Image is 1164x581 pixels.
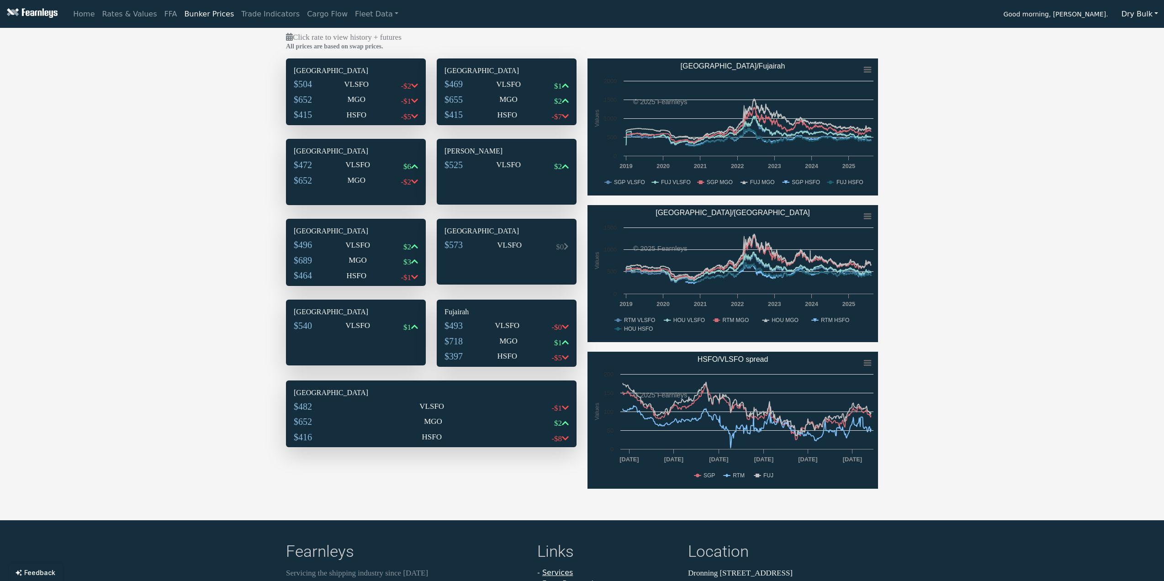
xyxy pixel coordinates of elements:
[556,243,564,251] span: $0
[604,115,617,122] text: 1000
[286,219,426,286] div: [GEOGRAPHIC_DATA]$496VLSFO$2$689MGO$3$464HSFO-$1
[656,209,810,217] text: [GEOGRAPHIC_DATA]/[GEOGRAPHIC_DATA]
[419,401,444,412] p: VLSFO
[345,159,370,171] p: VLSFO
[688,542,878,564] h4: Location
[444,95,463,105] span: $655
[805,301,818,307] text: 2024
[437,139,577,205] div: [PERSON_NAME]$525VLSFO$2
[554,97,562,106] span: $2
[286,380,577,448] div: [GEOGRAPHIC_DATA]$482VLSFO-$1$652MGO$2$416HSFO-$8
[496,79,521,90] p: VLSFO
[1116,5,1164,23] button: Dry Bulk
[238,5,303,23] a: Trade Indicators
[537,567,677,578] li: -
[656,301,669,307] text: 2020
[294,66,418,75] h6: [GEOGRAPHIC_DATA]
[437,58,577,126] div: [GEOGRAPHIC_DATA]$469VLSFO$1$655MGO$2$415HSFO-$7
[614,290,617,297] text: 0
[401,82,411,90] span: -$2
[401,97,411,106] span: -$1
[604,390,614,396] text: 150
[294,432,312,442] span: $416
[444,66,569,75] h6: [GEOGRAPHIC_DATA]
[403,243,411,251] span: $2
[437,219,577,285] div: [GEOGRAPHIC_DATA]$573VLSFO$0
[401,273,411,282] span: -$1
[499,335,518,347] p: MGO
[444,110,463,120] span: $415
[843,456,862,463] text: [DATE]
[551,404,562,412] span: -$1
[694,163,707,169] text: 2021
[180,5,238,23] a: Bunker Prices
[619,456,639,463] text: [DATE]
[607,268,617,275] text: 500
[554,82,562,90] span: $1
[750,179,775,185] text: FUJ MGO
[349,254,367,266] p: MGO
[587,58,878,195] svg: Singapore/Fujairah
[294,175,312,185] span: $652
[346,270,366,282] p: HSFO
[593,109,600,127] text: Values
[401,112,411,121] span: -$5
[444,227,569,235] h6: [GEOGRAPHIC_DATA]
[587,352,878,489] svg: HSFO/VLSFO spread
[294,147,418,155] h6: [GEOGRAPHIC_DATA]
[537,542,677,564] h4: Links
[499,94,518,106] p: MGO
[294,417,312,427] span: $652
[681,62,785,70] text: [GEOGRAPHIC_DATA]/Fujairah
[731,301,744,307] text: 2022
[422,431,441,443] p: HSFO
[346,109,366,121] p: HSFO
[694,301,707,307] text: 2021
[496,159,521,171] p: VLSFO
[444,240,463,250] span: $573
[294,401,312,412] span: $482
[633,98,688,106] text: © 2025 Fearnleys
[768,163,781,169] text: 2023
[351,5,402,23] a: Fleet Data
[619,163,632,169] text: 2019
[344,79,369,90] p: VLSFO
[551,112,562,121] span: -$7
[798,456,817,463] text: [DATE]
[821,317,849,323] text: RTM HSFO
[607,134,617,141] text: 500
[294,240,312,250] span: $496
[604,408,614,415] text: 100
[624,326,653,332] text: HOU HSFO
[763,472,773,479] text: FUJ
[554,338,562,347] span: $1
[1003,7,1108,23] span: Good morning, [PERSON_NAME].
[607,427,614,434] text: 50
[495,320,519,332] p: VLSFO
[99,5,161,23] a: Rates & Values
[664,456,683,463] text: [DATE]
[836,179,863,185] text: FUJ HSFO
[673,317,705,323] text: HOU VLSFO
[294,388,569,397] h6: [GEOGRAPHIC_DATA]
[444,79,463,89] span: $469
[286,43,383,50] b: All prices are based on swap prices.
[842,301,855,307] text: 2025
[497,350,517,362] p: HSFO
[347,174,365,186] p: MGO
[619,301,632,307] text: 2019
[286,139,426,205] div: [GEOGRAPHIC_DATA]$472VLSFO$6$652MGO-$2
[587,205,878,342] svg: Rotterdam/Houston
[294,95,312,105] span: $652
[345,239,370,251] p: VLSFO
[614,179,645,185] text: SGP VLSFO
[754,456,773,463] text: [DATE]
[704,472,715,479] text: SGP
[551,354,562,362] span: -$5
[497,239,522,251] p: VLSFO
[842,163,855,169] text: 2025
[403,258,411,266] span: $3
[294,79,312,89] span: $504
[444,321,463,331] span: $493
[286,58,426,126] div: [GEOGRAPHIC_DATA]$504VLSFO-$2$652MGO-$1$415HSFO-$5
